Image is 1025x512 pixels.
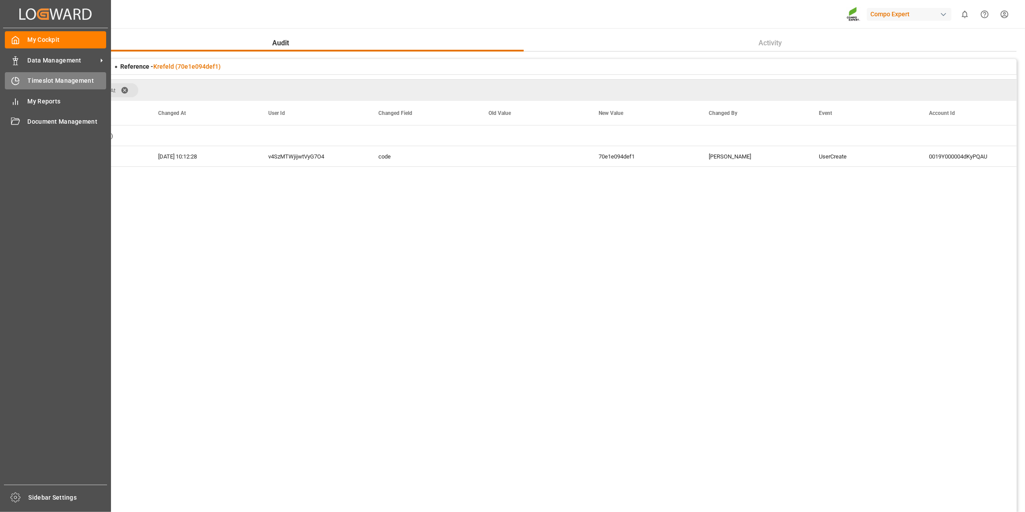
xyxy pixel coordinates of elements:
[488,110,511,116] span: Old Value
[28,97,107,106] span: My Reports
[28,35,107,44] span: My Cockpit
[709,110,737,116] span: Changed By
[258,146,368,166] div: v4SzMTWjijwtVyG7O4
[808,146,918,166] div: UserCreate
[28,56,97,65] span: Data Management
[698,146,808,166] div: [PERSON_NAME]
[37,35,524,52] button: Audit
[755,38,785,48] span: Activity
[158,110,186,116] span: Changed At
[269,38,292,48] span: Audit
[120,63,221,70] span: Reference -
[588,146,698,166] div: 70e1e094def1
[847,7,861,22] img: Screenshot%202023-09-29%20at%2010.02.21.png_1712312052.png
[929,110,955,116] span: Account Id
[599,110,623,116] span: New Value
[153,63,221,70] a: Krefeld (70e1e094def1)
[955,4,975,24] button: show 0 new notifications
[5,92,106,110] a: My Reports
[28,76,107,85] span: Timeslot Management
[524,35,1017,52] button: Activity
[5,31,106,48] a: My Cockpit
[378,110,412,116] span: Changed Field
[29,493,107,502] span: Sidebar Settings
[867,6,955,22] button: Compo Expert
[819,110,832,116] span: Event
[268,110,285,116] span: User Id
[867,8,951,21] div: Compo Expert
[5,113,106,130] a: Document Management
[368,146,478,166] div: code
[28,117,107,126] span: Document Management
[975,4,995,24] button: Help Center
[148,146,258,166] div: [DATE] 10:12:28
[5,72,106,89] a: Timeslot Management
